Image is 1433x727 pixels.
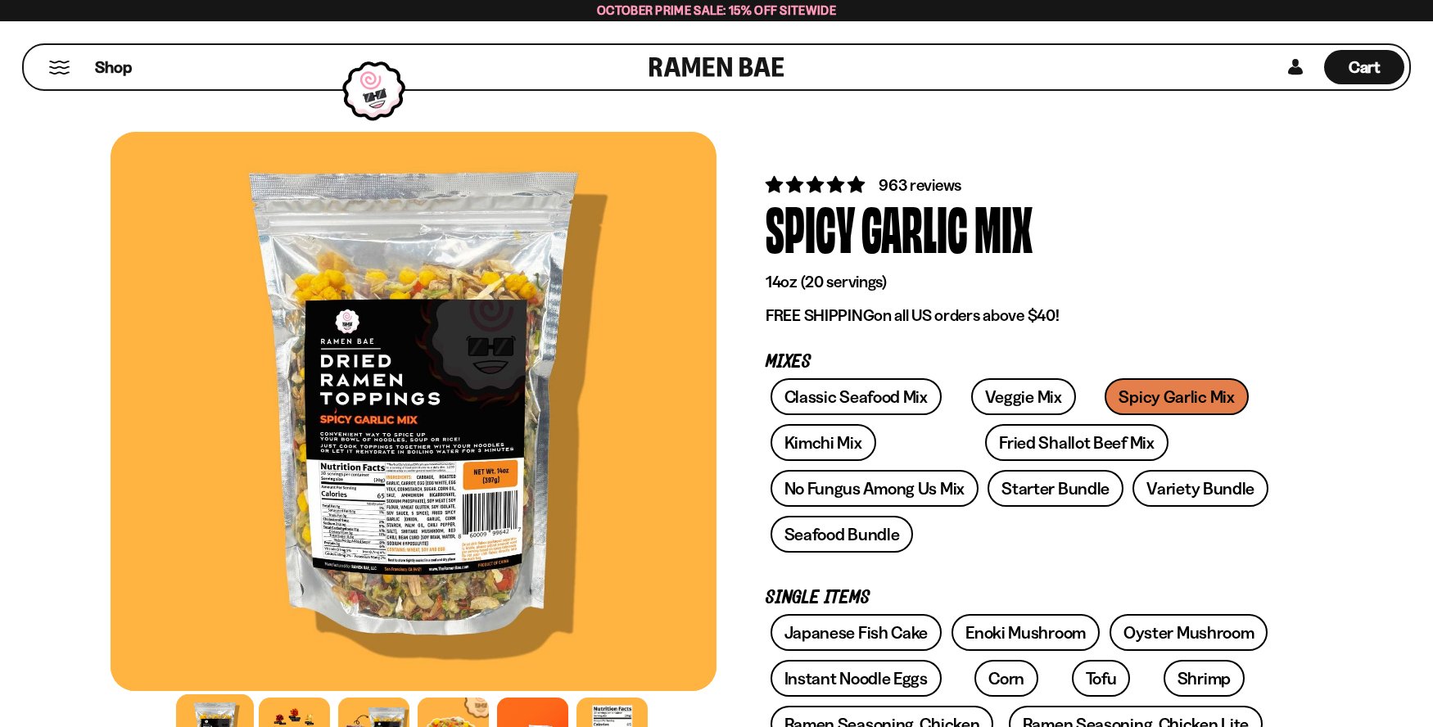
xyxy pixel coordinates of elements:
a: No Fungus Among Us Mix [771,470,979,507]
span: 963 reviews [879,175,961,195]
a: Starter Bundle [988,470,1123,507]
p: on all US orders above $40! [766,305,1273,326]
a: Kimchi Mix [771,424,876,461]
span: Cart [1349,57,1381,77]
div: Mix [974,196,1033,258]
a: Shrimp [1164,660,1245,697]
a: Fried Shallot Beef Mix [985,424,1168,461]
a: Classic Seafood Mix [771,378,942,415]
a: Oyster Mushroom [1110,614,1268,651]
a: Japanese Fish Cake [771,614,943,651]
a: Tofu [1072,660,1131,697]
a: Variety Bundle [1132,470,1268,507]
a: Seafood Bundle [771,516,914,553]
a: Corn [974,660,1038,697]
span: Shop [95,56,132,79]
span: 4.75 stars [766,174,868,195]
strong: FREE SHIPPING [766,305,874,325]
p: Mixes [766,354,1273,370]
a: Veggie Mix [971,378,1076,415]
div: Cart [1324,45,1404,89]
a: Shop [95,50,132,84]
div: Garlic [861,196,968,258]
button: Mobile Menu Trigger [48,61,70,75]
a: Instant Noodle Eggs [771,660,942,697]
p: Single Items [766,590,1273,606]
p: 14oz (20 servings) [766,272,1273,292]
span: October Prime Sale: 15% off Sitewide [597,2,836,18]
div: Spicy [766,196,855,258]
a: Enoki Mushroom [952,614,1100,651]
